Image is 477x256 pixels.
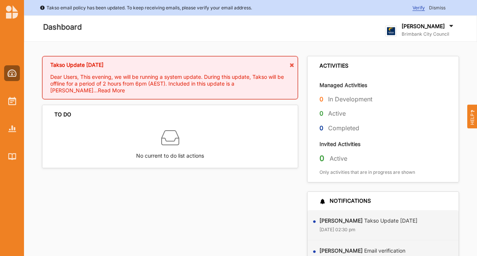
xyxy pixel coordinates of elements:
[54,111,71,118] div: TO DO
[6,5,18,19] img: logo
[4,149,20,164] a: Library
[319,81,367,89] label: Managed Activities
[319,62,348,69] div: ACTIVITIES
[50,62,290,74] div: Takso Update [DATE]
[8,125,16,132] img: Reports
[328,124,359,132] label: Completed
[319,217,417,224] label: Takso Update [DATE]
[93,87,125,93] span: ...
[319,227,355,233] label: [DATE] 02:30 pm
[40,4,252,12] div: Takso email policy has been updated. To keep receiving emails, please verify your email address.
[328,95,372,103] label: In Development
[4,65,20,81] a: Dashboard
[7,69,17,77] img: Dashboard
[4,121,20,137] a: Reports
[161,129,179,147] img: box
[319,197,371,204] div: NOTIFICATIONS
[319,154,324,163] label: 0
[50,74,284,80] span: Dear Users, This evening, we will be running a system update. During this update, Takso will be
[429,5,445,11] span: Dismiss
[8,153,16,160] img: Library
[8,97,16,105] img: Activities
[330,155,347,163] label: Active
[402,31,455,37] label: Brimbank City Council
[328,110,346,117] label: Active
[50,80,234,93] span: offline for a period of 2 hours from 6pm (AEST). Included in this update is a [PERSON_NAME]
[319,109,323,118] label: 0
[402,23,445,30] label: [PERSON_NAME]
[319,123,323,133] label: 0
[412,5,425,11] span: Verify
[4,93,20,109] a: Activities
[319,95,323,104] label: 0
[43,21,82,33] label: Dashboard
[319,247,405,254] label: Email verification
[319,247,363,254] strong: [PERSON_NAME]
[319,217,363,224] strong: [PERSON_NAME]
[98,87,125,93] span: Read More
[385,26,397,37] img: logo
[319,169,415,175] label: Only activities that are in progress are shown
[136,147,204,160] label: No current to do list actions
[319,140,360,148] label: Invited Activities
